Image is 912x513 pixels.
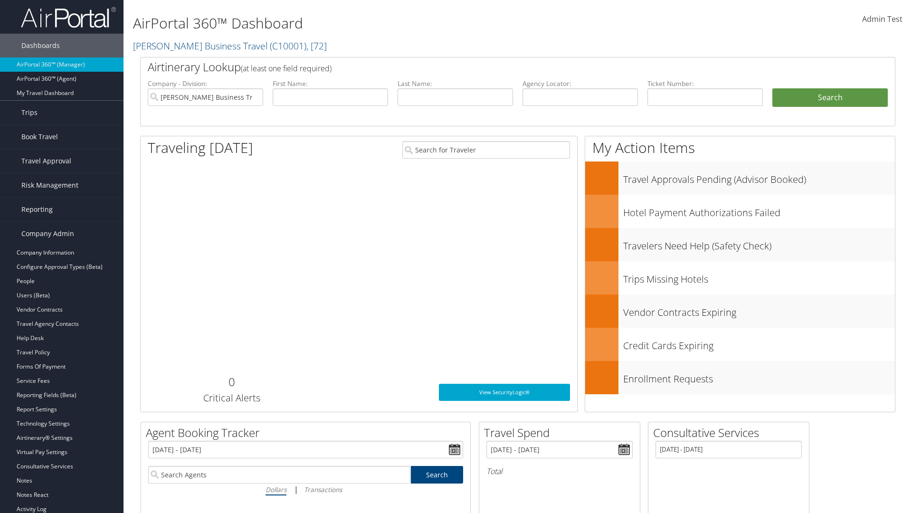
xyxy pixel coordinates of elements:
a: Credit Cards Expiring [585,328,895,361]
a: Enrollment Requests [585,361,895,394]
h1: AirPortal 360™ Dashboard [133,13,646,33]
h2: Agent Booking Tracker [146,425,470,441]
span: , [ 72 ] [306,39,327,52]
a: Travel Approvals Pending (Advisor Booked) [585,161,895,195]
h3: Enrollment Requests [623,368,895,386]
span: ( C10001 ) [270,39,306,52]
a: Travelers Need Help (Safety Check) [585,228,895,261]
a: Vendor Contracts Expiring [585,294,895,328]
span: Reporting [21,198,53,221]
span: Company Admin [21,222,74,246]
span: Risk Management [21,173,78,197]
a: View SecurityLogic® [439,384,570,401]
span: Travel Approval [21,149,71,173]
h2: Travel Spend [484,425,640,441]
i: Transactions [304,485,342,494]
label: First Name: [273,79,388,88]
span: Book Travel [21,125,58,149]
h3: Travel Approvals Pending (Advisor Booked) [623,168,895,186]
i: Dollars [266,485,286,494]
h1: Traveling [DATE] [148,138,253,158]
h3: Critical Alerts [148,391,315,405]
a: [PERSON_NAME] Business Travel [133,39,327,52]
span: Trips [21,101,38,124]
h3: Trips Missing Hotels [623,268,895,286]
h3: Vendor Contracts Expiring [623,301,895,319]
a: Admin Test [862,5,902,34]
h1: My Action Items [585,138,895,158]
h2: Consultative Services [653,425,809,441]
a: Hotel Payment Authorizations Failed [585,195,895,228]
input: Search Agents [148,466,410,484]
a: Search [411,466,464,484]
img: airportal-logo.png [21,6,116,28]
input: Search for Traveler [402,141,570,159]
div: | [148,484,463,495]
h3: Hotel Payment Authorizations Failed [623,201,895,219]
a: Trips Missing Hotels [585,261,895,294]
h3: Credit Cards Expiring [623,334,895,352]
label: Last Name: [398,79,513,88]
h3: Travelers Need Help (Safety Check) [623,235,895,253]
span: Dashboards [21,34,60,57]
h6: Total [486,466,633,476]
span: Admin Test [862,14,902,24]
label: Agency Locator: [522,79,638,88]
h2: 0 [148,374,315,390]
button: Search [772,88,888,107]
label: Company - Division: [148,79,263,88]
h2: Airtinerary Lookup [148,59,825,75]
label: Ticket Number: [647,79,763,88]
span: (at least one field required) [241,63,332,74]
